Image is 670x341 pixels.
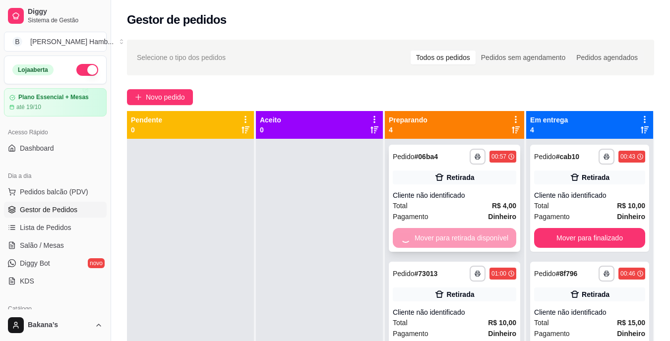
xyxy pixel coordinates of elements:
[393,317,408,328] span: Total
[393,307,516,317] div: Cliente não identificado
[146,92,185,103] span: Novo pedido
[20,187,88,197] span: Pedidos balcão (PDV)
[571,51,643,64] div: Pedidos agendados
[617,330,645,338] strong: Dinheiro
[4,273,107,289] a: KDS
[488,319,516,327] strong: R$ 10,00
[4,168,107,184] div: Dia a dia
[260,125,281,135] p: 0
[582,289,609,299] div: Retirada
[4,140,107,156] a: Dashboard
[393,270,415,278] span: Pedido
[4,88,107,116] a: Plano Essencial + Mesasaté 19/10
[582,172,609,182] div: Retirada
[127,89,193,105] button: Novo pedido
[4,220,107,235] a: Lista de Pedidos
[260,115,281,125] p: Aceito
[620,270,635,278] div: 00:46
[393,190,516,200] div: Cliente não identificado
[389,115,427,125] p: Preparando
[131,115,162,125] p: Pendente
[4,301,107,317] div: Catálogo
[28,321,91,330] span: Bakana’s
[4,124,107,140] div: Acesso Rápido
[534,228,645,248] button: Mover para finalizado
[491,153,506,161] div: 00:57
[28,7,103,16] span: Diggy
[534,200,549,211] span: Total
[20,276,34,286] span: KDS
[4,4,107,28] a: DiggySistema de Gestão
[617,213,645,221] strong: Dinheiro
[30,37,114,47] div: [PERSON_NAME] Hamb ...
[12,64,54,75] div: Loja aberta
[18,94,89,101] article: Plano Essencial + Mesas
[389,125,427,135] p: 4
[393,328,428,339] span: Pagamento
[76,64,98,76] button: Alterar Status
[476,51,571,64] div: Pedidos sem agendamento
[4,184,107,200] button: Pedidos balcão (PDV)
[20,240,64,250] span: Salão / Mesas
[556,270,578,278] strong: # 8f796
[534,211,570,222] span: Pagamento
[446,289,474,299] div: Retirada
[488,330,516,338] strong: Dinheiro
[16,103,41,111] article: até 19/10
[4,237,107,253] a: Salão / Mesas
[446,172,474,182] div: Retirada
[20,205,77,215] span: Gestor de Pedidos
[491,270,506,278] div: 01:00
[534,190,645,200] div: Cliente não identificado
[556,153,580,161] strong: # cab10
[393,211,428,222] span: Pagamento
[415,153,438,161] strong: # 06ba4
[411,51,476,64] div: Todos os pedidos
[617,319,645,327] strong: R$ 15,00
[20,143,54,153] span: Dashboard
[530,115,568,125] p: Em entrega
[4,202,107,218] a: Gestor de Pedidos
[534,307,645,317] div: Cliente não identificado
[4,313,107,337] button: Bakana’s
[137,52,226,63] span: Selecione o tipo dos pedidos
[12,37,22,47] span: B
[534,328,570,339] span: Pagamento
[393,200,408,211] span: Total
[620,153,635,161] div: 00:43
[534,270,556,278] span: Pedido
[617,202,645,210] strong: R$ 10,00
[534,153,556,161] span: Pedido
[28,16,103,24] span: Sistema de Gestão
[127,12,227,28] h2: Gestor de pedidos
[492,202,516,210] strong: R$ 4,00
[131,125,162,135] p: 0
[135,94,142,101] span: plus
[415,270,438,278] strong: # 73013
[488,213,516,221] strong: Dinheiro
[4,255,107,271] a: Diggy Botnovo
[20,258,50,268] span: Diggy Bot
[393,153,415,161] span: Pedido
[20,223,71,232] span: Lista de Pedidos
[530,125,568,135] p: 4
[534,317,549,328] span: Total
[4,32,107,52] button: Select a team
